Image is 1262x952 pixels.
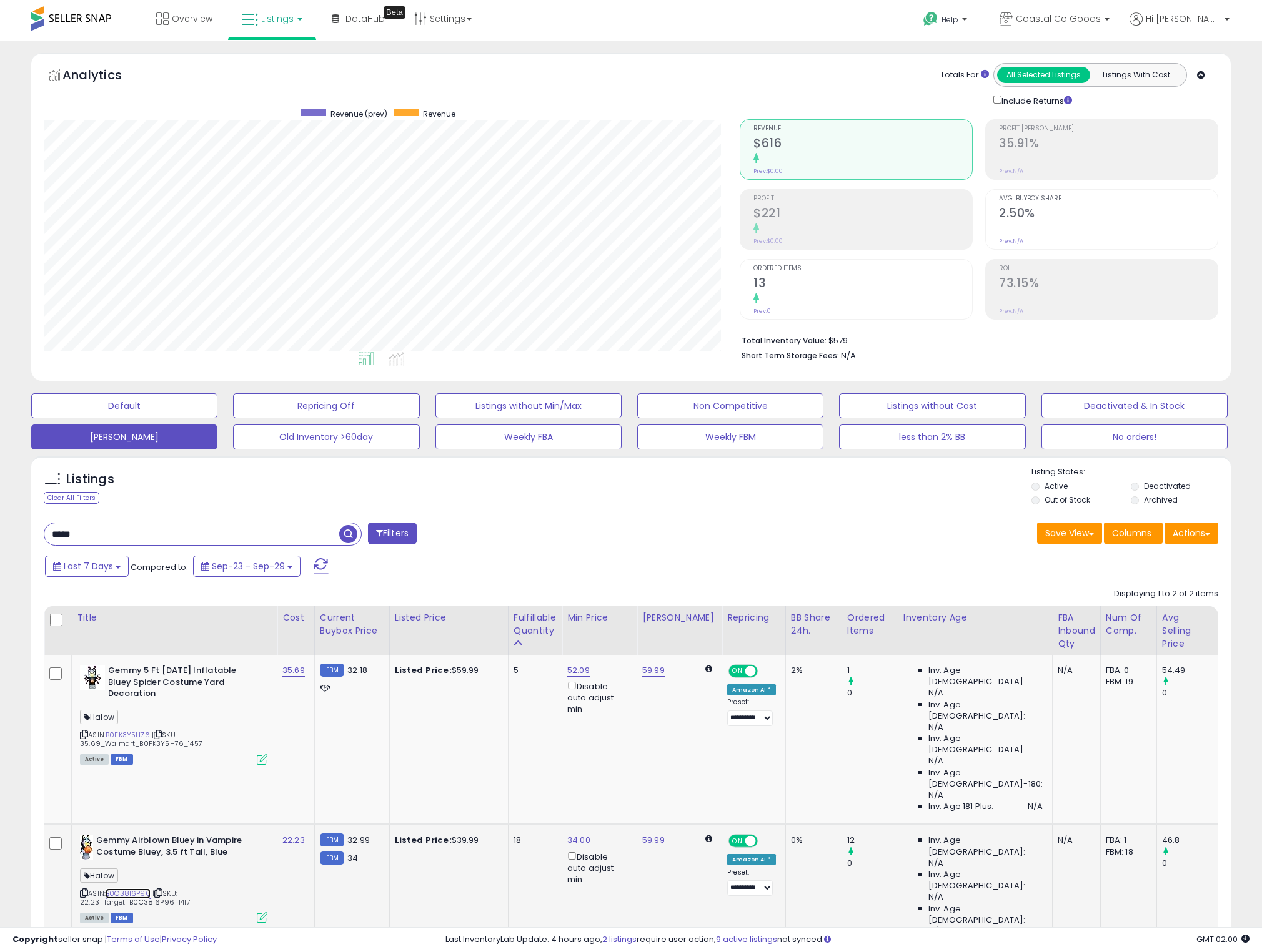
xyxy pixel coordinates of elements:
div: Repricing [727,611,780,624]
small: Avg BB Share. [1218,637,1226,649]
div: Displaying 1 to 2 of 2 items [1114,588,1218,600]
span: Overview [172,12,212,25]
a: 59.99 [642,664,665,677]
a: 2 listings [602,933,637,945]
a: Hi [PERSON_NAME] [1130,12,1230,41]
button: Listings without Min/Max [435,393,622,418]
small: Prev: N/A [999,237,1023,245]
a: 59.99 [642,834,665,846]
div: FBA: 0 [1106,665,1147,676]
div: ASIN: [80,835,267,921]
span: Avg. Buybox Share [999,195,1218,202]
span: Profit [PERSON_NAME] [999,125,1218,132]
span: N/A [928,858,943,869]
h2: $616 [753,136,972,153]
a: B0FK3Y5H76 [106,730,150,740]
p: Listing States: [1031,466,1231,478]
label: Deactivated [1144,481,1191,491]
span: Coastal Co Goods [1016,12,1101,25]
span: Inv. Age [DEMOGRAPHIC_DATA]: [928,699,1043,722]
b: Gemmy Airblown Bluey in Vampire Costume Bluey, 3.5 ft Tall, Blue [96,835,248,861]
span: N/A [928,891,943,903]
span: Inv. Age 181 Plus: [928,801,994,812]
div: $39.99 [395,835,499,846]
div: 0 [1162,858,1213,869]
span: Halow [80,868,118,883]
span: All listings currently available for purchase on Amazon [80,754,109,765]
span: Inv. Age [DEMOGRAPHIC_DATA]: [928,665,1043,687]
span: 32.99 [347,834,370,846]
div: Amazon AI * [727,684,776,695]
button: Actions [1165,523,1218,544]
h5: Listings [66,471,114,488]
b: Gemmy 5 Ft [DATE] Inflatable Bluey Spider Costume Yard Decoration [108,665,260,703]
div: seller snap | | [12,934,217,946]
span: Revenue [753,125,972,132]
button: Sep-23 - Sep-29 [193,556,301,577]
div: Min Price [567,611,632,624]
div: Disable auto adjust min [567,679,627,715]
button: Old Inventory >60day [233,424,419,449]
span: Ordered Items [753,265,972,272]
div: 18 [514,835,552,846]
small: Prev: 0 [753,307,771,315]
small: Prev: N/A [999,167,1023,175]
span: N/A [928,790,943,801]
div: N/A [1058,665,1091,676]
button: [PERSON_NAME] [31,424,217,449]
div: Tooltip anchor [384,6,405,19]
h2: $221 [753,206,972,223]
div: Current Buybox Price [320,611,384,637]
div: Listed Price [395,611,503,624]
span: N/A [928,722,943,733]
button: No orders! [1041,424,1228,449]
small: FBM [320,851,344,865]
div: 2% [791,665,832,676]
div: Last InventoryLab Update: 4 hours ago, require user action, not synced. [445,934,1250,946]
div: Title [77,611,272,624]
div: [PERSON_NAME] [642,611,717,624]
b: Short Term Storage Fees: [742,350,839,361]
button: Filters [368,523,417,544]
div: Clear All Filters [44,492,99,504]
button: Listings With Cost [1090,67,1183,83]
span: Help [942,14,958,25]
span: Inv. Age [DEMOGRAPHIC_DATA]: [928,903,1043,926]
span: Profit [753,195,972,202]
span: Inv. Age [DEMOGRAPHIC_DATA]: [928,869,1043,891]
img: 41-DDdhbU5L._SL40_.jpg [80,835,93,860]
span: Hi [PERSON_NAME] [1146,12,1221,25]
i: Calculated using Dynamic Max Price. [705,835,712,843]
span: N/A [928,755,943,767]
strong: Copyright [12,933,58,945]
span: N/A [841,350,856,361]
span: Revenue [423,109,455,119]
span: N/A [928,926,943,937]
button: Default [31,393,217,418]
div: FBA: 1 [1106,835,1147,846]
span: Last 7 Days [64,560,113,572]
div: Avg Selling Price [1162,611,1208,650]
div: Ordered Items [847,611,893,637]
small: Prev: $0.00 [753,237,783,245]
div: Preset: [727,868,776,896]
span: Compared to: [131,561,188,573]
span: Inv. Age [DEMOGRAPHIC_DATA]-180: [928,767,1043,790]
button: Weekly FBM [637,424,823,449]
span: N/A [928,687,943,699]
span: FBM [111,913,133,923]
span: DataHub [345,12,385,25]
div: N/A [1058,835,1091,846]
b: Total Inventory Value: [742,335,827,346]
span: All listings currently available for purchase on Amazon [80,913,109,923]
div: 0 [847,687,898,699]
div: Preset: [727,698,776,726]
a: 9 active listings [716,933,777,945]
div: ASIN: [80,665,267,763]
span: Halow [80,710,118,724]
span: 2025-10-9 02:00 GMT [1196,933,1250,945]
i: Get Help [923,11,938,27]
div: 0 [1162,687,1213,699]
small: Prev: N/A [999,307,1023,315]
button: Deactivated & In Stock [1041,393,1228,418]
